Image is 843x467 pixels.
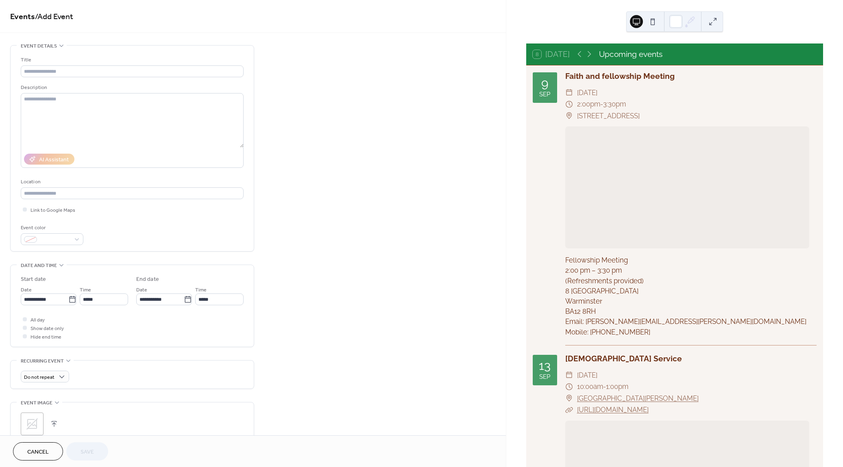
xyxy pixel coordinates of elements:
[565,70,817,82] div: Faith and fellowship Meeting
[21,286,32,294] span: Date
[565,87,573,99] div: ​
[21,56,242,64] div: Title
[577,110,640,122] span: [STREET_ADDRESS]
[603,381,606,393] span: -
[35,9,73,25] span: / Add Event
[599,48,662,60] div: Upcoming events
[30,206,75,215] span: Link to Google Maps
[577,406,649,414] a: [URL][DOMAIN_NAME]
[80,286,91,294] span: Time
[565,381,573,393] div: ​
[21,83,242,92] div: Description
[136,275,159,284] div: End date
[27,448,49,456] span: Cancel
[30,316,45,324] span: All day
[24,373,54,382] span: Do not repeat
[565,354,682,363] a: [DEMOGRAPHIC_DATA] Service
[21,275,46,284] div: Start date
[577,393,699,404] a: [GEOGRAPHIC_DATA][PERSON_NAME]
[565,404,573,416] div: ​
[21,399,52,407] span: Event image
[577,381,603,393] span: 10:00am
[577,98,600,110] span: 2:00pm
[30,333,61,341] span: Hide end time
[195,286,207,294] span: Time
[136,286,147,294] span: Date
[21,261,57,270] span: Date and time
[577,87,597,99] span: [DATE]
[21,224,82,232] div: Event color
[539,91,550,98] div: Sep
[13,442,63,460] button: Cancel
[565,110,573,122] div: ​
[539,360,551,372] div: 13
[541,77,549,89] div: 9
[21,178,242,186] div: Location
[10,9,35,25] a: Events
[565,255,817,337] div: Fellowship Meeting 2:00 pm – 3:30 pm (Refreshments provided) 8 [GEOGRAPHIC_DATA] Warminster BA12 ...
[21,357,64,365] span: Recurring event
[606,381,628,393] span: 1:00pm
[603,98,626,110] span: 3:30pm
[577,369,597,381] span: [DATE]
[565,98,573,110] div: ​
[21,413,44,435] div: ;
[539,374,550,380] div: Sep
[30,324,64,333] span: Show date only
[565,369,573,381] div: ​
[600,98,603,110] span: -
[565,393,573,404] div: ​
[21,42,57,50] span: Event details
